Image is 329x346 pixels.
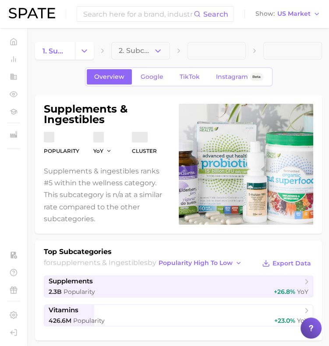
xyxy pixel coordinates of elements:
span: YoY [297,288,308,296]
h1: supplements & ingestibles [44,104,168,125]
span: YoY [297,317,308,325]
button: YoY [93,147,112,155]
span: vitamins [49,306,78,314]
span: 2.3b [49,288,62,296]
button: 2. Subcategory [111,42,170,60]
span: Popularity [64,288,95,296]
span: 2. Subcategory [119,47,153,55]
span: Instagram [216,73,248,81]
button: ShowUS Market [253,8,322,20]
span: Overview [94,73,124,81]
span: 426.6m [49,317,71,325]
span: Beta [252,73,261,81]
span: popularity high to low [159,259,233,267]
span: for by [44,258,244,267]
span: US Market [277,11,311,16]
a: TikTok [172,69,207,85]
button: Change Category [75,42,94,60]
a: supplements2.3b Popularity+26.8% YoY [44,275,313,297]
a: 1. supplements & ingestibles [35,42,75,60]
a: Log out. Currently logged in with e-mail pquiroz@maryruths.com. [7,326,20,339]
span: 1. supplements & ingestibles [42,47,67,55]
a: Overview [87,69,132,85]
span: YoY [93,147,103,155]
span: Show [255,11,275,16]
span: Popularity [73,317,105,325]
button: popularity high to low [156,257,244,269]
button: Export Data [260,257,313,269]
dt: cluster [132,146,157,156]
input: Search here for a brand, industry, or ingredient [82,7,194,21]
a: InstagramBeta [209,69,271,85]
a: Google [133,69,171,85]
span: Search [203,10,228,18]
span: supplements & ingestibles [53,258,148,267]
span: +26.8% [274,288,295,296]
span: +23.0% [274,317,295,325]
span: Export Data [272,260,311,267]
span: TikTok [180,73,200,81]
img: SPATE [9,8,55,18]
a: vitamins426.6m Popularity+23.0% YoY [44,304,313,326]
span: Google [141,73,163,81]
p: Supplements & ingestibles ranks #5 within the wellness category. This subcategory is n/a at a sim... [44,165,168,225]
span: supplements [49,277,93,286]
dt: Popularity [44,146,79,156]
h1: Top Subcategories [44,247,112,257]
